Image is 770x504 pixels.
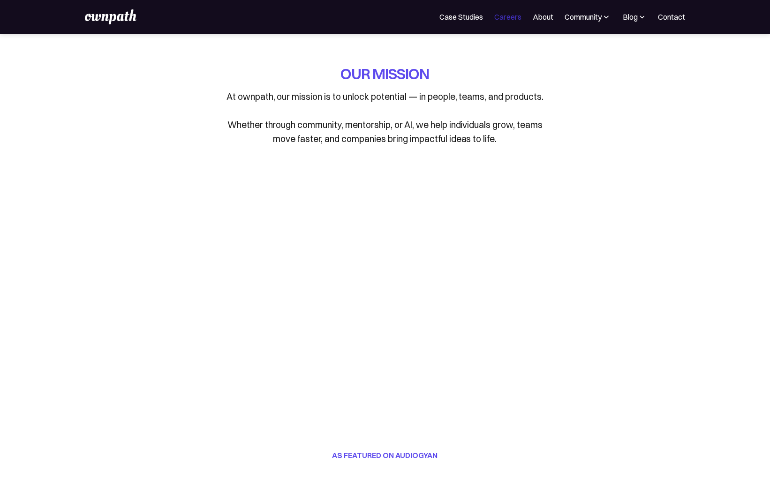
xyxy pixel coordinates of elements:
[533,11,553,23] a: About
[341,64,430,84] h1: OUR MISSION
[565,11,602,23] div: Community
[658,11,685,23] a: Contact
[167,450,602,461] h2: AS FEATURED ON AUDIOGYAN
[623,11,638,23] div: Blog
[439,11,483,23] a: Case Studies
[221,90,549,146] p: At ownpath, our mission is to unlock potential — in people, teams, and products. Whether through ...
[494,11,521,23] a: Careers
[622,11,647,23] div: Blog
[565,11,611,23] div: Community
